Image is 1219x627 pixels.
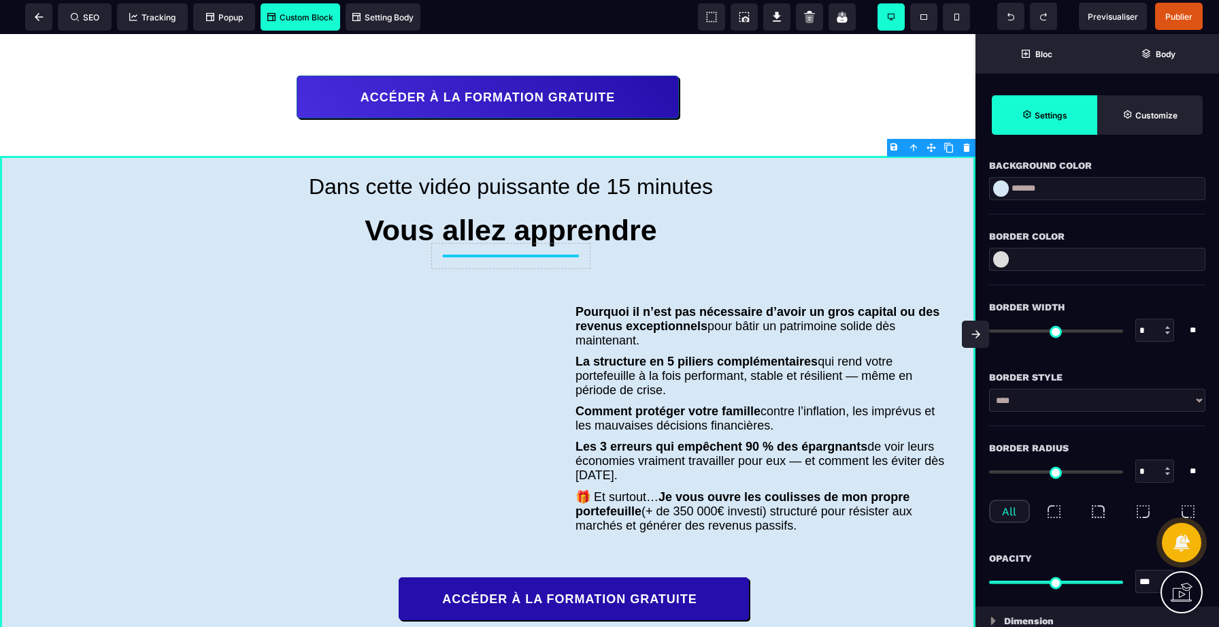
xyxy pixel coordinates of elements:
[989,440,1069,456] span: Border Radius
[1097,34,1219,74] span: Open Layer Manager
[1156,49,1175,59] strong: Body
[989,157,1205,174] div: Background Color
[1135,503,1152,520] img: bottom-right-radius.9d9d0345.svg
[575,406,867,419] b: Les 3 erreurs qui empêchent 90 % des épargnants
[71,12,99,22] span: SEO
[569,317,945,367] text: qui rend votre portefeuille à la fois performant, stable et résilient — même en période de crise.
[575,321,818,334] b: La structure en 5 piliers complémentaires
[731,3,758,31] span: Screenshot
[575,271,943,299] b: Pourquoi il n’est pas nécessaire d’avoir un gros capital ou des revenus exceptionnels
[989,228,1205,244] div: Border Color
[1035,110,1067,120] strong: Settings
[1165,12,1192,22] span: Publier
[1090,503,1107,520] img: top-right-radius.9e58d49b.svg
[989,369,1205,385] div: Border Style
[309,140,713,165] span: Dans cette vidéo puissante de 15 minutes
[992,95,1097,135] span: Settings
[975,34,1097,74] span: Open Blocks
[989,550,1032,566] span: Opacity
[1088,12,1138,22] span: Previsualiser
[698,3,725,31] span: View components
[1097,95,1203,135] span: Open Style Manager
[1079,3,1147,30] span: Preview
[569,268,945,317] text: pour bâtir un patrimoine solide dès maintenant.
[1180,503,1197,520] img: bottom-left-radius.301b1bf6.svg
[575,456,913,484] b: Je vous ouvre les coulisses de mon propre portefeuille
[1035,49,1052,59] strong: Bloc
[352,12,414,22] span: Setting Body
[1135,110,1178,120] strong: Customize
[267,12,333,22] span: Custom Block
[569,452,945,502] text: 🎁 Et surtout… (+ de 350 000€ investi) structuré pour résister aux marchés et générer des revenus ...
[569,367,945,402] text: contre l’inflation, les imprévus et les mauvaises décisions financières.
[575,370,761,384] b: Comment protéger votre famille
[569,402,945,452] text: de voir leurs économies vraiment travailler pour eux — et comment les éviter dès [DATE].
[989,299,1065,315] span: Border Width
[206,12,243,22] span: Popup
[1046,503,1063,520] img: top-left-radius.822a4e29.svg
[399,543,750,586] button: ACCÉDER À LA FORMATION GRATUITE
[297,42,679,84] button: ACCÉDER À LA FORMATION GRATUITE
[990,617,996,625] img: loading
[56,186,965,214] h1: Vous allez apprendre
[129,12,176,22] span: Tracking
